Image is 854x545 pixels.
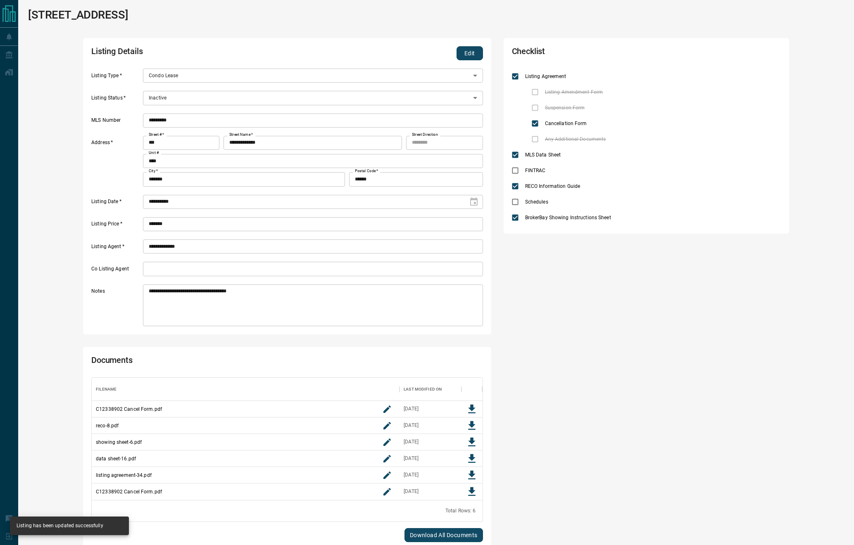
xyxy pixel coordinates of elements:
[543,104,587,111] span: Suspension Form
[464,467,480,483] button: Download File
[404,378,442,401] div: Last Modified On
[96,405,162,413] p: C12338902 Cancel Form.pdf
[523,182,582,190] span: RECO Information Guide
[91,198,141,209] label: Listing Date
[91,139,141,186] label: Address
[91,117,141,128] label: MLS Number
[91,243,141,254] label: Listing Agent
[96,378,117,401] div: Filename
[404,455,419,462] div: Aug 11, 2025
[92,378,400,401] div: Filename
[412,132,438,137] label: Street Direction
[543,120,589,127] span: Cancellation Form
[404,438,419,445] div: Aug 11, 2025
[96,422,119,429] p: reco-8.pdf
[379,434,395,450] button: rename button
[379,417,395,434] button: rename button
[457,46,483,60] button: Edit
[445,507,476,514] div: Total Rows: 6
[404,488,419,495] div: Sep 14, 2025
[404,472,419,479] div: Aug 11, 2025
[464,417,480,434] button: Download File
[464,434,480,450] button: Download File
[149,132,164,137] label: Street #
[512,46,673,60] h2: Checklist
[464,450,480,467] button: Download File
[379,483,395,500] button: rename button
[464,483,480,500] button: Download File
[523,198,550,206] span: Schedules
[464,401,480,417] button: Download File
[149,150,159,156] label: Unit #
[404,405,419,412] div: Sep 14, 2025
[404,422,419,429] div: Aug 11, 2025
[91,288,141,326] label: Notes
[355,168,378,174] label: Postal Code
[143,69,483,83] div: Condo Lease
[523,167,548,174] span: FINTRAC
[149,168,158,174] label: City
[379,467,395,483] button: rename button
[91,265,141,276] label: Co Listing Agent
[91,46,326,60] h2: Listing Details
[28,8,128,21] h1: [STREET_ADDRESS]
[379,450,395,467] button: rename button
[523,73,569,80] span: Listing Agreement
[379,401,395,417] button: rename button
[91,355,326,369] h2: Documents
[91,220,141,231] label: Listing Price
[91,95,141,105] label: Listing Status
[523,151,563,159] span: MLS Data Sheet
[543,88,605,96] span: Listing Amendment Form
[96,488,162,495] p: C12338902 Cancel Form.pdf
[229,132,253,137] label: Street Name
[523,214,613,221] span: BrokerBay Showing Instructions Sheet
[96,455,136,462] p: data sheet-16.pdf
[91,72,141,83] label: Listing Type
[96,472,152,479] p: listing agreement-34.pdf
[400,378,461,401] div: Last Modified On
[404,528,483,542] button: Download All Documents
[143,91,483,105] div: Inactive
[96,438,142,446] p: showing sheet-6.pdf
[543,135,608,143] span: Any Additional Documents
[17,519,103,533] div: Listing has been updated successfully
